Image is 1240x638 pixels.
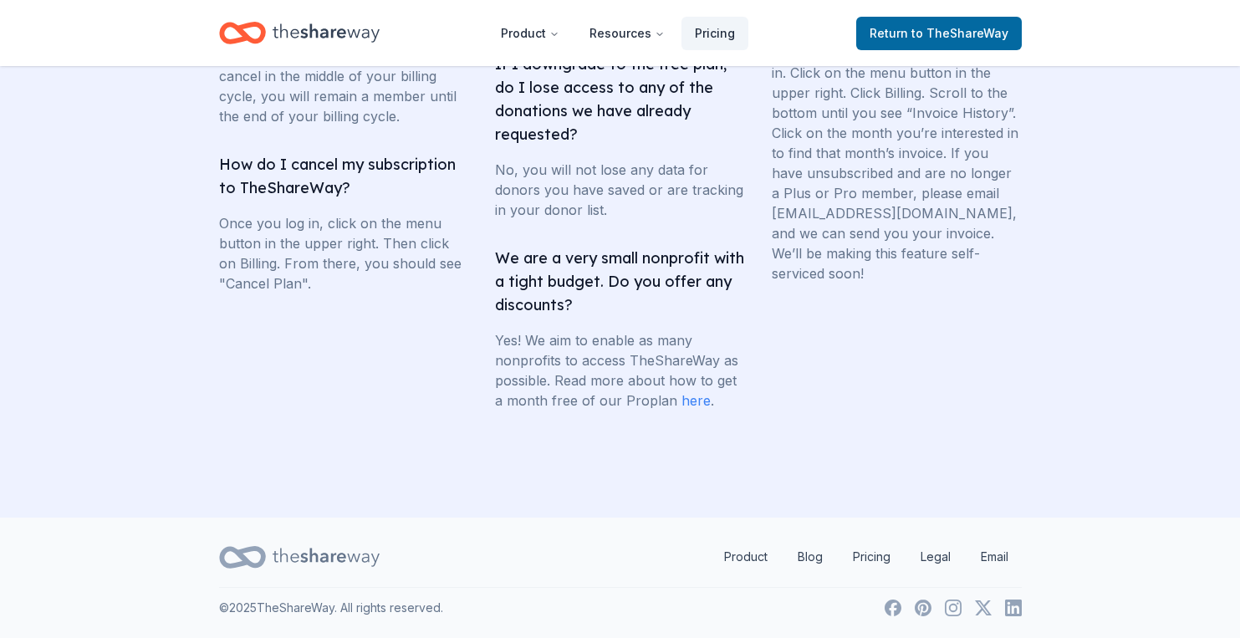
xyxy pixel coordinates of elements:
[219,46,469,126] p: You can cancel at any time. If you cancel in the middle of your billing cycle, you will remain a ...
[487,13,748,53] nav: Main
[219,13,380,53] a: Home
[911,26,1008,40] span: to TheShareWay
[487,17,573,50] button: Product
[856,17,1022,50] a: Returnto TheShareWay
[784,540,836,574] a: Blog
[495,247,745,317] h3: We are a very small nonprofit with a tight budget. Do you offer any discounts?
[907,540,964,574] a: Legal
[495,330,745,411] p: Yes! We aim to enable as many nonprofits to access TheShareWay as possible. Read more about how t...
[219,153,469,200] h3: How do I cancel my subscription to TheShareWay?
[772,43,1022,283] p: If you are a Plus or Pro member, log in. Click on the menu button in the upper right. Click Billi...
[495,53,745,146] h3: If I downgrade to the free plan, do I lose access to any of the donations we have already requested?
[967,540,1022,574] a: Email
[681,392,711,409] a: here
[711,540,1022,574] nav: quick links
[495,160,745,220] p: No, you will not lose any data for donors you have saved or are tracking in your donor list.
[839,540,904,574] a: Pricing
[219,598,443,618] p: © 2025 TheShareWay. All rights reserved.
[681,17,748,50] a: Pricing
[711,540,781,574] a: Product
[870,23,1008,43] span: Return
[219,213,469,293] p: Once you log in, click on the menu button in the upper right. Then click on Billing. From there, ...
[576,17,678,50] button: Resources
